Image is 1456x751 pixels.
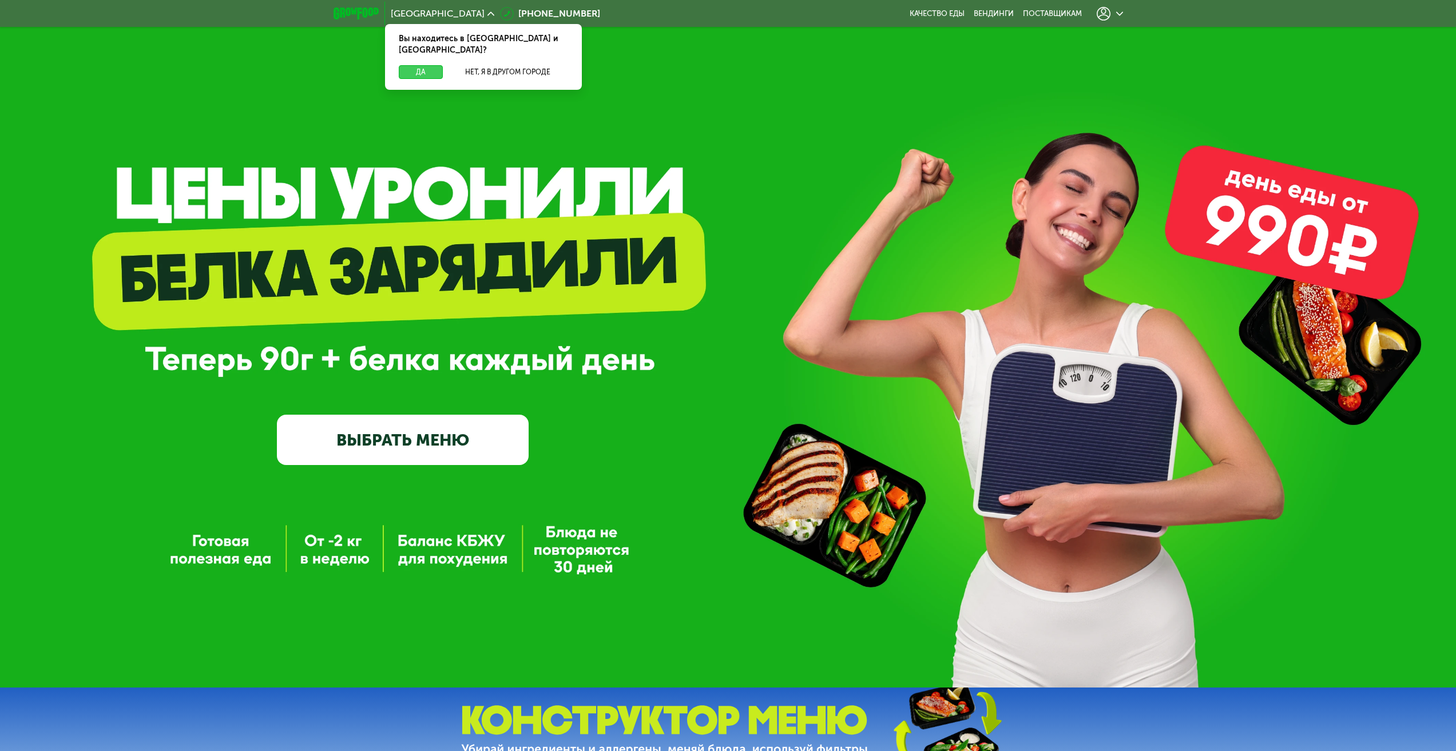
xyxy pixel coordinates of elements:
div: Вы находитесь в [GEOGRAPHIC_DATA] и [GEOGRAPHIC_DATA]? [385,24,582,65]
button: Нет, я в другом городе [447,65,568,79]
a: Качество еды [910,9,965,18]
a: [PHONE_NUMBER] [500,7,600,21]
div: поставщикам [1023,9,1082,18]
a: Вендинги [974,9,1014,18]
a: ВЫБРАТЬ МЕНЮ [277,415,529,465]
button: Да [399,65,443,79]
span: [GEOGRAPHIC_DATA] [391,9,485,18]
